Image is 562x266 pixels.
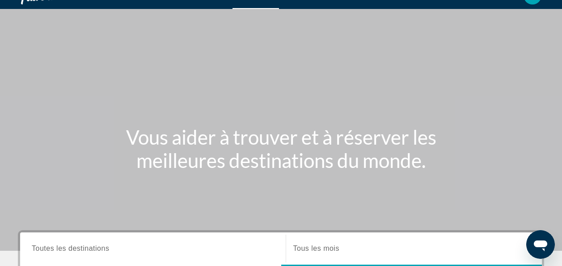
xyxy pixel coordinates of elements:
[32,244,274,254] input: Sélectionnez la destination
[293,245,339,252] span: Tous les mois
[32,245,109,252] span: Toutes les destinations
[114,125,449,172] h1: Vous aider à trouver et à réserver les meilleures destinations du monde.
[526,230,555,259] iframe: Button to launch messaging window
